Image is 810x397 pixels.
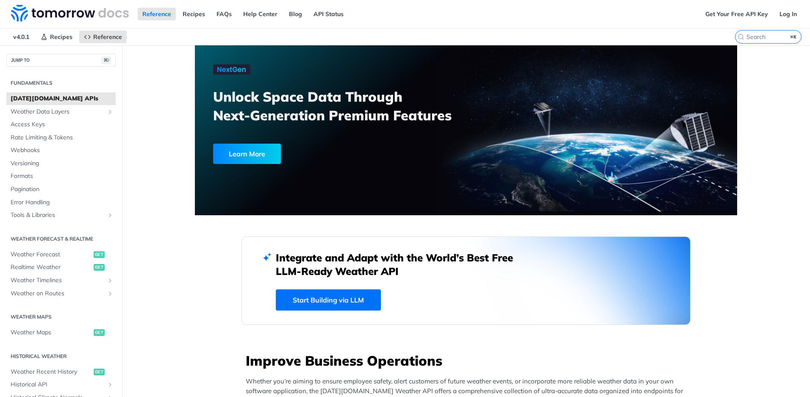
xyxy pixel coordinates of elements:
span: Access Keys [11,120,114,129]
a: Log In [775,8,802,20]
a: [DATE][DOMAIN_NAME] APIs [6,92,116,105]
span: Tools & Libraries [11,211,105,219]
button: Show subpages for Weather Data Layers [107,108,114,115]
span: [DATE][DOMAIN_NAME] APIs [11,94,114,103]
h2: Historical Weather [6,353,116,360]
span: Error Handling [11,198,114,207]
span: Recipes [50,33,72,41]
a: API Status [309,8,348,20]
button: Show subpages for Weather on Routes [107,290,114,297]
span: v4.0.1 [8,31,34,43]
h2: Weather Maps [6,313,116,321]
a: Reference [138,8,176,20]
a: Blog [284,8,307,20]
a: Realtime Weatherget [6,261,116,274]
a: Help Center [239,8,282,20]
a: Historical APIShow subpages for Historical API [6,378,116,391]
h3: Unlock Space Data Through Next-Generation Premium Features [213,87,475,125]
button: JUMP TO⌘/ [6,54,116,67]
span: get [94,369,105,375]
svg: Search [738,33,744,40]
a: FAQs [212,8,236,20]
span: Historical API [11,380,105,389]
div: Learn More [213,144,281,164]
span: Weather Forecast [11,250,92,259]
a: Weather on RoutesShow subpages for Weather on Routes [6,287,116,300]
a: Weather TimelinesShow subpages for Weather Timelines [6,274,116,287]
span: Weather Timelines [11,276,105,285]
a: Versioning [6,157,116,170]
a: Weather Forecastget [6,248,116,261]
a: Webhooks [6,144,116,157]
span: Rate Limiting & Tokens [11,133,114,142]
a: Error Handling [6,196,116,209]
a: Start Building via LLM [276,289,381,311]
a: Weather Recent Historyget [6,366,116,378]
span: Formats [11,172,114,180]
a: Pagination [6,183,116,196]
span: get [94,264,105,271]
a: Recipes [36,31,77,43]
span: Weather Data Layers [11,108,105,116]
span: Versioning [11,159,114,168]
a: Access Keys [6,118,116,131]
h2: Weather Forecast & realtime [6,235,116,243]
a: Get Your Free API Key [701,8,773,20]
span: get [94,329,105,336]
h3: Improve Business Operations [246,351,691,370]
h2: Integrate and Adapt with the World’s Best Free LLM-Ready Weather API [276,251,526,278]
a: Recipes [178,8,210,20]
kbd: ⌘K [788,33,799,41]
a: Tools & LibrariesShow subpages for Tools & Libraries [6,209,116,222]
span: Pagination [11,185,114,194]
img: Tomorrow.io Weather API Docs [11,5,129,22]
a: Rate Limiting & Tokens [6,131,116,144]
span: Reference [93,33,122,41]
button: Show subpages for Weather Timelines [107,277,114,284]
a: Weather Mapsget [6,326,116,339]
img: NextGen [213,64,250,75]
button: Show subpages for Tools & Libraries [107,212,114,219]
a: Weather Data LayersShow subpages for Weather Data Layers [6,105,116,118]
a: Reference [79,31,127,43]
a: Learn More [213,144,423,164]
span: Weather Recent History [11,368,92,376]
span: get [94,251,105,258]
span: ⌘/ [102,57,111,64]
button: Show subpages for Historical API [107,381,114,388]
span: Weather Maps [11,328,92,337]
a: Formats [6,170,116,183]
span: Weather on Routes [11,289,105,298]
span: Realtime Weather [11,263,92,272]
h2: Fundamentals [6,79,116,87]
span: Webhooks [11,146,114,155]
